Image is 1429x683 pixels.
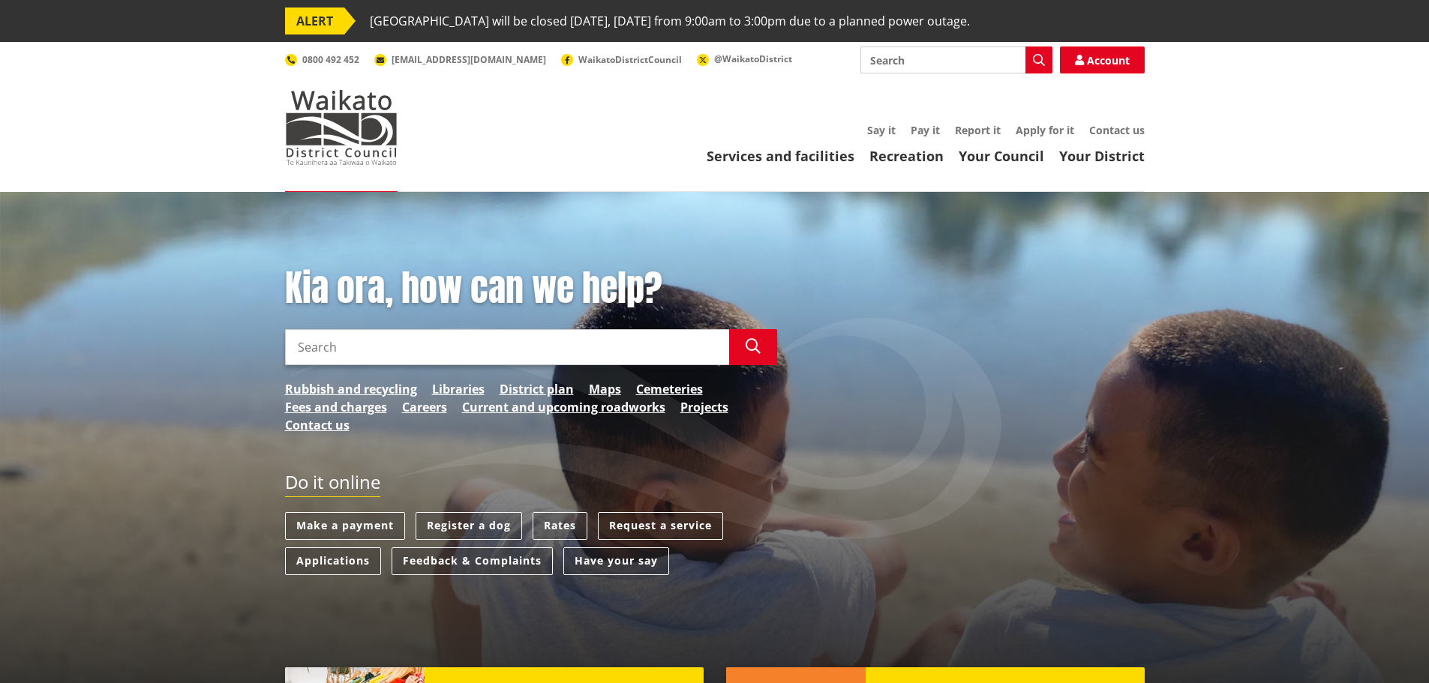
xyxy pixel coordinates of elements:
a: Rates [533,512,587,540]
a: Your Council [959,147,1044,165]
a: Feedback & Complaints [392,547,553,575]
a: Report it [955,123,1001,137]
a: Services and facilities [707,147,854,165]
a: Make a payment [285,512,405,540]
a: Have your say [563,547,669,575]
a: Rubbish and recycling [285,380,417,398]
a: Contact us [285,416,350,434]
h2: Do it online [285,472,380,498]
span: ALERT [285,7,344,34]
a: [EMAIL_ADDRESS][DOMAIN_NAME] [374,53,546,66]
a: Projects [680,398,728,416]
a: Current and upcoming roadworks [462,398,665,416]
a: 0800 492 452 [285,53,359,66]
a: Request a service [598,512,723,540]
a: WaikatoDistrictCouncil [561,53,682,66]
span: WaikatoDistrictCouncil [578,53,682,66]
span: [GEOGRAPHIC_DATA] will be closed [DATE], [DATE] from 9:00am to 3:00pm due to a planned power outage. [370,7,970,34]
a: District plan [500,380,574,398]
a: Maps [589,380,621,398]
a: Your District [1059,147,1145,165]
a: Libraries [432,380,485,398]
a: Cemeteries [636,380,703,398]
span: @WaikatoDistrict [714,52,792,65]
a: Applications [285,547,381,575]
h1: Kia ora, how can we help? [285,267,777,310]
a: Careers [402,398,447,416]
a: Fees and charges [285,398,387,416]
a: Recreation [869,147,944,165]
a: Say it [867,123,896,137]
span: [EMAIL_ADDRESS][DOMAIN_NAME] [392,53,546,66]
a: Account [1060,46,1145,73]
a: Register a dog [416,512,522,540]
a: Pay it [911,123,940,137]
input: Search input [285,329,729,365]
a: Contact us [1089,123,1145,137]
a: @WaikatoDistrict [697,52,792,65]
span: 0800 492 452 [302,53,359,66]
a: Apply for it [1016,123,1074,137]
input: Search input [860,46,1052,73]
img: Waikato District Council - Te Kaunihera aa Takiwaa o Waikato [285,90,398,165]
